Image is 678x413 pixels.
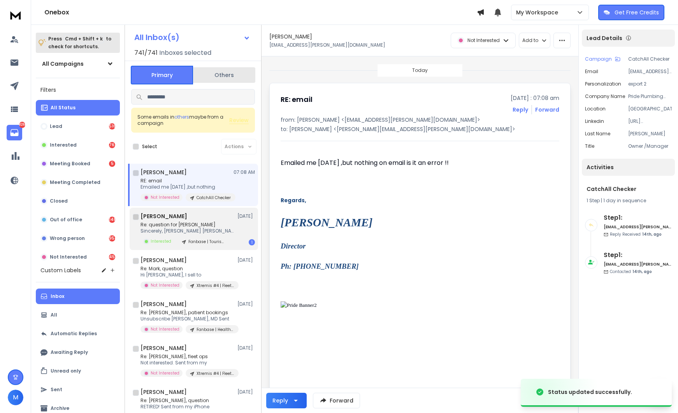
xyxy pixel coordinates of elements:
[141,300,187,308] h1: [PERSON_NAME]
[141,316,234,322] p: Unsubscribe [PERSON_NAME], MD Sent
[628,56,672,62] p: CatchAll Checker
[141,228,234,234] p: Sincerely, [PERSON_NAME] [PERSON_NAME] HULA’S
[141,272,234,278] p: Hi [PERSON_NAME], I sell to
[188,239,226,245] p: Fanbase | Tourism | AI
[628,81,672,87] p: export 2
[585,56,612,62] p: Campaign
[141,360,234,366] p: Not interested. Sent from my
[174,114,189,120] span: others
[587,198,670,204] div: |
[281,116,559,124] p: from: [PERSON_NAME] <[EMAIL_ADDRESS][PERSON_NAME][DOMAIN_NAME]>
[7,125,22,140] a: 8261
[281,158,449,167] span: Emailed me [DATE] ,but nothing on email is it an error !!
[36,382,120,397] button: Sent
[36,193,120,209] button: Closed
[141,256,187,264] h1: [PERSON_NAME]
[50,217,82,223] p: Out of office
[585,56,620,62] button: Campaign
[142,143,157,150] label: Select
[42,60,84,68] h1: All Campaigns
[237,213,255,219] p: [DATE]
[628,68,672,75] p: [EMAIL_ADDRESS][PERSON_NAME][DOMAIN_NAME]
[141,353,234,360] p: Re: [PERSON_NAME], fleet ops
[151,370,179,376] p: Not Interested
[8,390,23,405] button: M
[585,106,606,112] p: location
[50,142,77,148] p: Interested
[598,5,664,20] button: Get Free Credits
[141,266,234,272] p: Re: Mark, question
[51,405,69,411] p: Archive
[50,123,62,129] p: Lead
[141,178,234,184] p: RE: email
[51,349,88,355] p: Awaiting Reply
[197,327,234,332] p: Fanbase | Healthcare | AI
[134,48,158,58] span: 741 / 741
[50,198,68,204] p: Closed
[109,254,115,260] div: 4541
[141,184,234,190] p: Emailed me [DATE] ,but nothing
[36,363,120,379] button: Unread only
[642,231,662,237] span: 14th, ago
[159,48,211,58] h3: Inboxes selected
[516,9,561,16] p: My Workspace
[281,216,372,229] span: [PERSON_NAME]
[141,397,234,404] p: Re: [PERSON_NAME], question
[40,266,81,274] h3: Custom Labels
[50,161,90,167] p: Meeting Booked
[128,30,256,45] button: All Inbox(s)
[281,94,313,105] h1: RE: email
[585,118,604,124] p: linkedin
[585,143,594,149] p: title
[51,331,97,337] p: Automatic Replies
[604,213,672,222] h6: Step 1 :
[585,68,598,75] p: Email
[36,119,120,134] button: Lead516
[193,66,255,84] button: Others
[141,310,234,316] p: Re: [PERSON_NAME], patient bookings
[36,307,120,323] button: All
[272,397,288,404] div: Reply
[64,34,104,43] span: Cmd + Shift + k
[197,283,234,289] p: Xtremis #4 | Fleet | America
[141,168,187,176] h1: [PERSON_NAME]
[249,239,255,245] div: 1
[281,125,559,133] p: to: [PERSON_NAME] <[PERSON_NAME][EMAIL_ADDRESS][PERSON_NAME][DOMAIN_NAME]>
[604,224,672,230] h6: [EMAIL_ADDRESS][PERSON_NAME][DOMAIN_NAME]
[269,33,312,40] h1: [PERSON_NAME]
[51,105,76,111] p: All Status
[237,345,255,351] p: [DATE]
[535,106,559,114] div: Forward
[36,175,120,190] button: Meeting Completed
[44,8,477,17] h1: Onebox
[237,257,255,263] p: [DATE]
[281,242,306,250] span: Director
[582,159,675,176] div: Activities
[587,34,622,42] p: Lead Details
[511,94,559,102] p: [DATE] : 07:08 am
[522,37,538,44] p: Add to
[151,326,179,332] p: Not Interested
[109,123,115,129] div: 516
[141,388,187,396] h1: [PERSON_NAME]
[229,116,249,124] button: Review
[197,195,231,201] p: CatchAll Checker
[585,131,610,137] p: Last Name
[109,217,115,223] div: 1483
[412,67,428,73] p: Today
[51,293,64,299] p: Inbox
[50,179,100,185] p: Meeting Completed
[151,282,179,288] p: Not Interested
[603,197,646,204] span: 1 day in sequence
[36,156,120,171] button: Meeting Booked5
[109,235,115,241] div: 954
[587,185,670,193] h1: CatchAll Checker
[50,235,85,241] p: Wrong person
[134,33,179,41] h1: All Inbox(s)
[141,344,187,352] h1: [PERSON_NAME]
[131,66,193,84] button: Primary
[628,143,672,149] p: Owner /Manager
[51,368,81,374] p: Unread only
[266,393,307,408] button: Reply
[19,122,25,128] p: 8261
